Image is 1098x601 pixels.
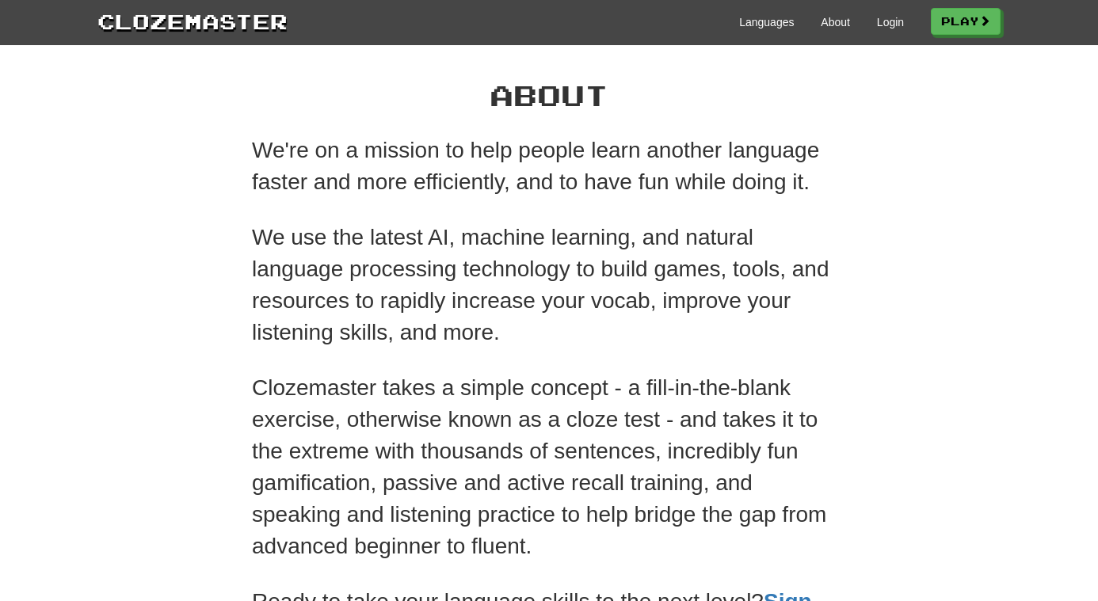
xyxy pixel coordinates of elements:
[252,135,846,198] p: We're on a mission to help people learn another language faster and more efficiently, and to have...
[877,14,904,30] a: Login
[931,8,1001,35] a: Play
[821,14,850,30] a: About
[97,6,288,36] a: Clozemaster
[252,372,846,562] p: Clozemaster takes a simple concept - a fill-in-the-blank exercise, otherwise known as a cloze tes...
[739,14,794,30] a: Languages
[252,222,846,348] p: We use the latest AI, machine learning, and natural language processing technology to build games...
[252,79,846,111] h1: About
